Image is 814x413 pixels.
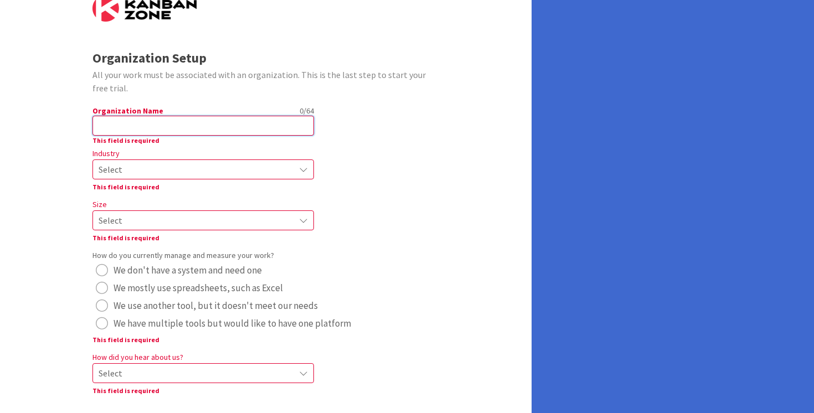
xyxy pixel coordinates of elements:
[92,386,159,395] span: This field is required
[92,199,107,210] label: Size
[92,234,159,242] span: This field is required
[92,68,440,95] div: All your work must be associated with an organization. This is the last step to start your free t...
[92,352,183,363] label: How did you hear about us?
[92,48,440,68] div: Organization Setup
[114,315,351,332] span: We have multiple tools but would like to have one platform
[92,335,159,344] span: This field is required
[114,297,318,314] span: We use another tool, but it doesn't meet our needs
[92,106,163,116] label: Organization Name
[99,213,289,228] span: Select
[92,297,321,314] button: We use another tool, but it doesn't meet our needs
[92,250,274,261] label: How do you currently manage and measure your work?
[92,148,120,159] label: Industry
[114,280,283,296] span: We mostly use spreadsheets, such as Excel
[92,183,159,191] span: This field is required
[99,365,289,381] span: Select
[99,162,289,177] span: Select
[167,106,314,116] div: 0 / 64
[92,261,265,279] button: We don't have a system and need one
[114,262,262,278] span: We don't have a system and need one
[92,314,354,332] button: We have multiple tools but would like to have one platform
[92,279,286,297] button: We mostly use spreadsheets, such as Excel
[92,136,314,146] div: This field is required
